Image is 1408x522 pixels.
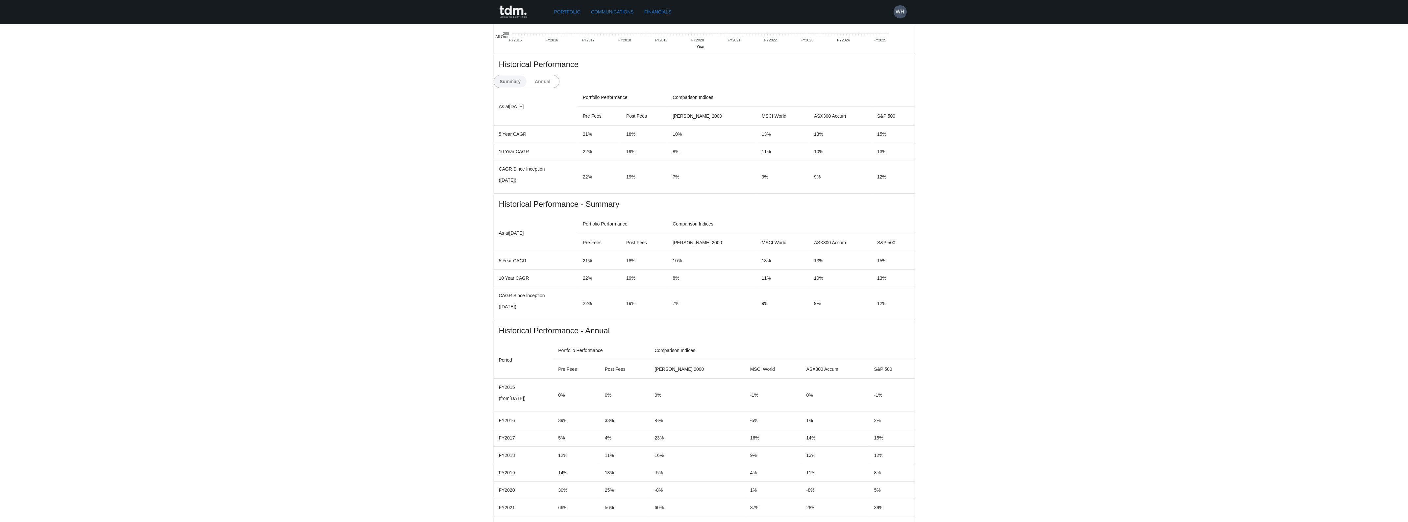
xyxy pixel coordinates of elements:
td: 22% [578,143,621,160]
th: S&P 500 [872,233,914,252]
td: 0% [801,379,869,412]
td: 4% [600,429,649,447]
th: Comparison Indices [649,341,914,360]
td: 12% [872,287,914,320]
td: 16% [745,429,801,447]
td: 12% [553,447,600,464]
td: 16% [649,447,745,464]
td: 19% [621,143,667,160]
td: 9% [809,287,872,320]
td: 8% [667,269,756,287]
a: Financials [642,6,674,18]
td: 11% [756,269,809,287]
td: 2% [869,412,915,429]
th: [PERSON_NAME] 2000 [667,107,756,125]
td: 22% [578,160,621,193]
th: MSCI World [756,107,809,125]
th: Pre Fees [578,107,621,125]
th: Post Fees [621,233,667,252]
td: 30% [553,482,600,499]
td: FY2015 [494,379,553,412]
td: 25% [600,482,649,499]
tspan: FY2019 [655,38,668,42]
td: 56% [600,499,649,516]
th: ASX300 Accum [809,107,872,125]
th: MSCI World [756,233,809,252]
td: 23% [649,429,745,447]
td: FY2019 [494,464,553,482]
td: -8% [649,412,745,429]
td: 28% [801,499,869,516]
td: 15% [869,429,915,447]
tspan: FY2016 [545,38,558,42]
td: 22% [578,287,621,320]
th: Portfolio Performance [578,88,667,107]
p: (from [DATE] ) [499,395,548,402]
td: 7% [667,287,756,320]
td: 19% [621,160,667,193]
td: -1% [869,379,915,412]
tspan: FY2015 [509,38,522,42]
td: 15% [872,252,914,269]
p: As at [DATE] [499,103,573,110]
td: 39% [869,499,915,516]
td: 8% [667,143,756,160]
td: 39% [553,412,600,429]
td: 13% [801,447,869,464]
td: 5 Year CAGR [494,125,578,143]
p: As at [DATE] [499,229,573,237]
td: 10% [667,125,756,143]
th: Period [494,341,553,379]
td: FY2020 [494,482,553,499]
td: 11% [756,143,809,160]
td: 9% [756,160,809,193]
tspan: FY2024 [837,38,850,42]
tspan: FY2022 [764,38,777,42]
td: 0% [553,379,600,412]
th: Post Fees [600,360,649,379]
span: Historical Performance - Annual [499,325,909,336]
td: 1% [801,412,869,429]
button: WH [894,5,907,18]
td: 13% [756,252,809,269]
td: 19% [621,287,667,320]
th: Pre Fees [553,360,600,379]
div: text alignment [494,75,559,88]
tspan: -200 [502,32,509,36]
td: 37% [745,499,801,516]
span: All Ords [490,35,509,39]
button: Annual [526,75,559,88]
td: FY2018 [494,447,553,464]
tspan: FY2021 [728,38,740,42]
td: 9% [745,447,801,464]
td: 13% [756,125,809,143]
td: 8% [869,464,915,482]
td: -5% [649,464,745,482]
th: Portfolio Performance [578,215,667,233]
td: CAGR Since Inception [494,287,578,320]
td: -8% [649,482,745,499]
td: 18% [621,125,667,143]
td: 5% [553,429,600,447]
tspan: FY2020 [691,38,704,42]
td: 15% [872,125,914,143]
td: 14% [553,464,600,482]
td: 13% [872,269,914,287]
text: Year [696,44,705,49]
td: 12% [869,447,915,464]
td: 21% [578,125,621,143]
th: [PERSON_NAME] 2000 [649,360,745,379]
tspan: FY2018 [618,38,631,42]
td: 13% [809,252,872,269]
td: 9% [756,287,809,320]
th: S&P 500 [869,360,915,379]
a: Portfolio [552,6,583,18]
td: 19% [621,269,667,287]
td: 9% [809,160,872,193]
td: 5% [869,482,915,499]
td: 12% [872,160,914,193]
th: Pre Fees [578,233,621,252]
td: -5% [745,412,801,429]
td: 21% [578,252,621,269]
td: 10 Year CAGR [494,269,578,287]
